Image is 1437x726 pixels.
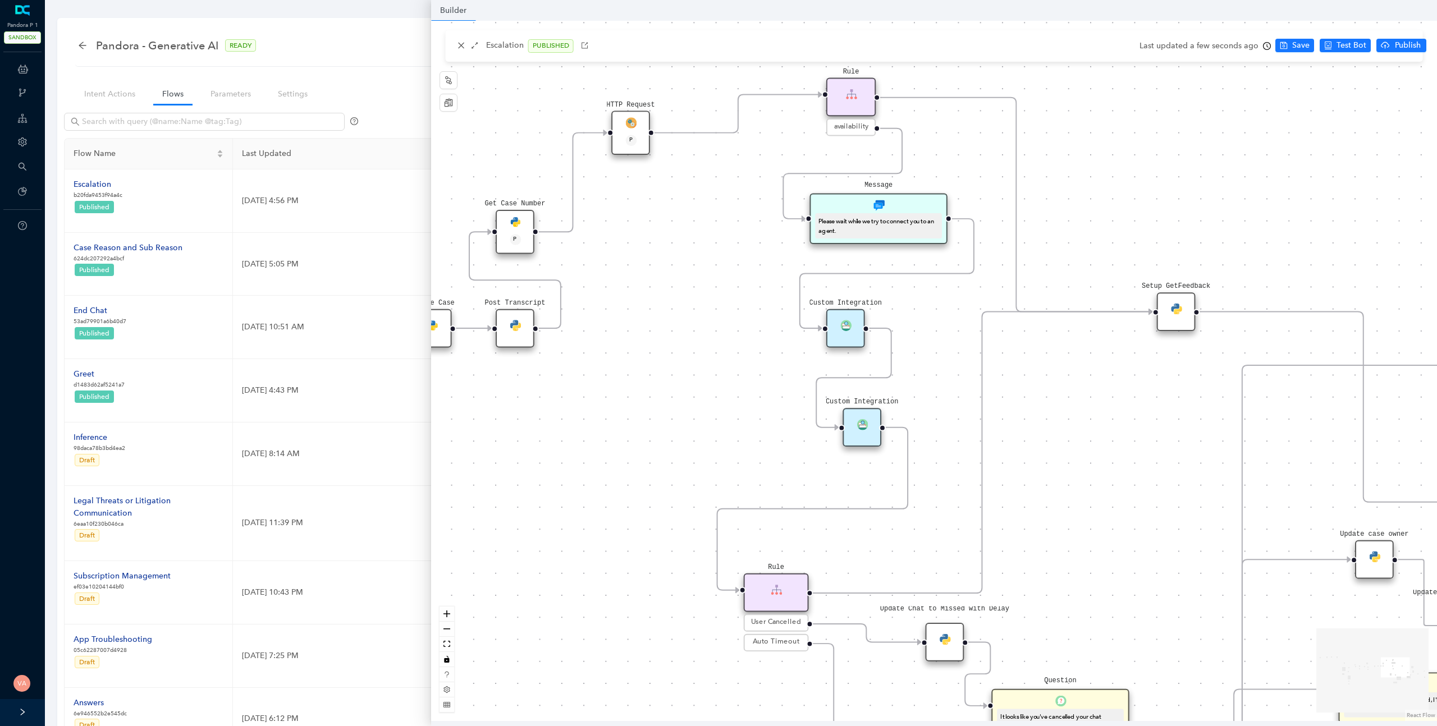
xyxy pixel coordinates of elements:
td: [DATE] 10:43 PM [233,561,628,624]
g: Edge from reactflownode_3eb68698-bdce-4fea-8fe5-01d477388baf to 29cff72d-0b5c-5043-3dc6-5f1405448c60 [717,416,908,601]
g: Edge from 29cff72d-0b5c-5043-3dc6-5f1405448c60 to 5a63d3c8-7fc7-19cc-b81f-76737f20cc52 [812,301,1152,604]
td: [DATE] 10:51 AM [233,296,628,359]
button: saveSave [1275,39,1314,52]
pre: Setup GetFeedback [1142,282,1210,292]
span: User Cancelled [751,617,800,628]
span: Test Bot [1337,39,1366,52]
img: Lookup [840,319,851,330]
div: Subscription Management [74,570,171,582]
pre: Create Case [410,298,455,309]
pre: Update Chat to Missed with Delay [876,606,1013,613]
p: d1483d62af5241a7 [74,380,125,389]
p: 05c62287007d4928 [74,646,152,655]
span: Last Updated [242,148,610,160]
span: branches [18,88,27,97]
span: clock-circle [1263,42,1271,50]
span: Published [79,393,109,401]
a: Parameters [202,84,260,104]
span: robot [1324,42,1332,49]
img: Rule [845,88,857,99]
a: Intent Actions [75,84,144,104]
div: Escalation [74,178,122,191]
g: Edge from 4cda93ab-c35c-05f4-023b-b7e1b285c39d to d93e7881-5cd4-292f-e5cc-ac2fb09eecc7 [469,221,561,339]
div: Greet [74,368,125,380]
g: Edge from reactflownode_6bfcf874-3d54-4efe-898e-1b61c79df019 to reactflownode_62c64d04-8359-4c57-... [800,208,974,339]
p: b20fda9453f94a4c [74,191,122,200]
span: Publish [1394,39,1422,52]
span: table [443,701,450,708]
span: Auto Timeout [753,637,799,647]
img: Code [1369,551,1380,562]
img: Rule [771,583,782,595]
img: 5c5f7907468957e522fad195b8a1453a [13,675,30,692]
img: FlowModule [625,117,637,128]
img: Question [1055,696,1066,707]
input: Search with query (@name:Name @tag:Tag) [82,116,329,128]
button: setting [440,682,454,697]
div: P [510,234,521,245]
div: App Troubleshooting [74,633,152,646]
button: toggle interactivity [440,652,454,667]
td: [DATE] 7:25 PM [233,624,628,688]
td: [DATE] 5:05 PM [233,233,628,296]
span: cloud-upload [1381,41,1389,49]
a: Settings [269,84,317,104]
div: Post TranscriptCode [496,309,534,348]
span: Published [79,266,109,274]
th: Last Updated [233,139,628,169]
div: Please wait while we try to connect you to an agent. [818,216,939,235]
span: question [443,671,450,678]
pre: Post Transcript [484,298,545,309]
img: Message [873,200,884,211]
p: 53ad79901a6b40d7 [74,317,126,326]
button: question [440,667,454,682]
div: Update Chat to Missed with DelayCode [926,623,964,661]
div: Last updated a few seconds ago [1139,38,1271,54]
div: P [625,135,637,146]
img: Code [510,319,521,330]
button: table [440,697,454,713]
span: setting [18,137,27,146]
button: cloud-uploadPublish [1376,39,1426,52]
span: close [457,42,465,49]
p: Escalation [486,39,524,53]
button: fit view [440,637,454,652]
g: Edge from 1facd82b-3b98-8e9d-7a52-dbd6843ebf5d to 4cda93ab-c35c-05f4-023b-b7e1b285c39d [456,317,491,339]
button: zoom in [440,606,454,622]
p: 624dc207292a4bcf [74,254,182,263]
pre: Rule [843,67,859,77]
div: Case Reason and Sub Reason [74,242,182,254]
div: RuleRuleUser CancelledAuto Timeout [744,573,809,654]
pre: HTTP Request [606,100,655,111]
pre: Update case owner [1340,529,1408,540]
span: pie-chart [18,187,27,196]
span: availability [834,122,868,132]
div: Create CaseCode [413,309,452,348]
span: Draft [79,658,95,666]
div: back [78,41,87,50]
span: Save [1292,39,1310,52]
button: robotTest Bot [1320,39,1371,52]
p: 6e946552b2e545dc [74,709,127,718]
td: [DATE] 4:43 PM [233,359,628,422]
img: Code [1170,303,1182,314]
button: zoom out [440,622,454,637]
span: SANDBOX [4,31,41,44]
p: ef03e10204144bf0 [74,582,171,591]
pre: Question [1044,676,1077,686]
span: search [18,162,27,171]
td: [DATE] 8:14 AM [233,422,628,486]
div: Update case ownerCode [1355,540,1394,579]
span: arrows-alt [471,42,479,49]
g: Edge from reactflownode_62c64d04-8359-4c57-9333-2ccd274ee671 to reactflownode_3eb68698-bdce-4fea-... [816,317,891,438]
span: node-index [444,76,453,85]
div: Get Case NumberCodeP [496,210,534,254]
pre: Get Case Number [484,199,545,209]
pre: Custom Integration [826,397,899,408]
span: question-circle [350,117,358,125]
div: Answers [74,697,127,709]
span: save [1280,42,1288,49]
div: Setup GetFeedbackCode [1157,292,1196,331]
div: Custom IntegrationLookup [843,408,881,447]
div: RuleRuleavailability [826,77,876,138]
